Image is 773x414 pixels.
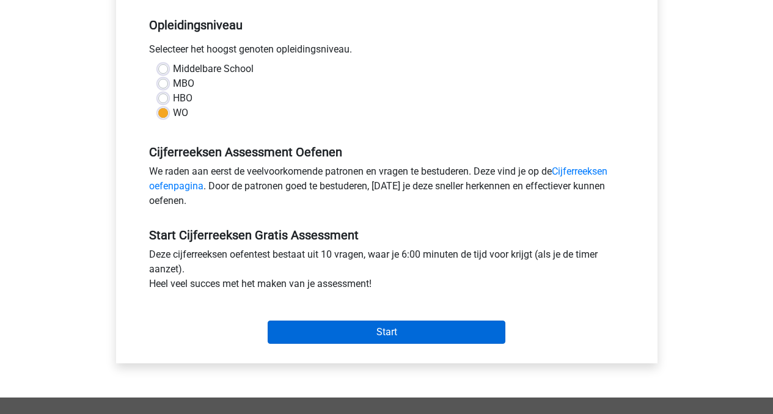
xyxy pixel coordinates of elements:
div: Selecteer het hoogst genoten opleidingsniveau. [140,42,634,62]
label: WO [173,106,188,120]
label: MBO [173,76,194,91]
h5: Start Cijferreeksen Gratis Assessment [149,228,625,242]
h5: Opleidingsniveau [149,13,625,37]
label: HBO [173,91,192,106]
div: Deze cijferreeksen oefentest bestaat uit 10 vragen, waar je 6:00 minuten de tijd voor krijgt (als... [140,247,634,296]
input: Start [268,321,505,344]
h5: Cijferreeksen Assessment Oefenen [149,145,625,159]
div: We raden aan eerst de veelvoorkomende patronen en vragen te bestuderen. Deze vind je op de . Door... [140,164,634,213]
label: Middelbare School [173,62,254,76]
